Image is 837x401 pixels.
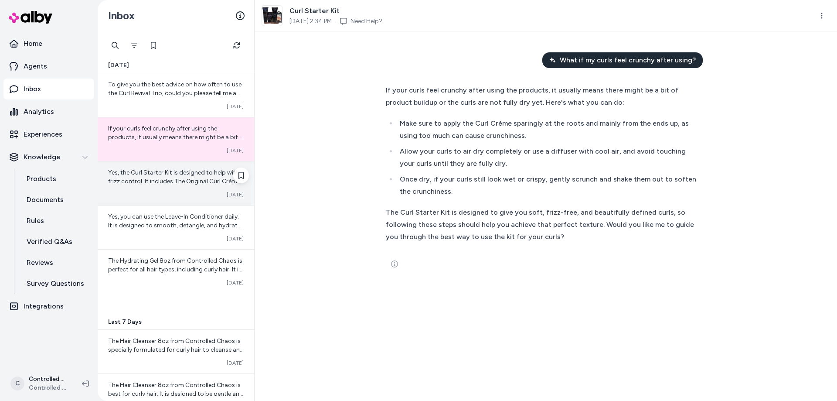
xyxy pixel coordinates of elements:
[126,37,143,54] button: Filter
[3,101,94,122] a: Analytics
[18,168,94,189] a: Products
[18,189,94,210] a: Documents
[98,161,254,205] a: Yes, the Curl Starter Kit is designed to help with frizz control. It includes The Original Curl C...
[350,17,382,26] a: Need Help?
[3,147,94,168] button: Knowledge
[3,124,94,145] a: Experiences
[27,278,84,289] p: Survey Questions
[98,205,254,249] a: Yes, you can use the Leave-In Conditioner daily. It is designed to smooth, detangle, and hydrate ...
[397,145,697,170] li: Allow your curls to air dry completely or use a diffuser with cool air, and avoid touching your c...
[24,152,60,162] p: Knowledge
[98,73,254,117] a: To give you the best advice on how often to use the Curl Revival Trio, could you please tell me a...
[29,375,68,384] p: Controlled Chaos Shopify
[29,384,68,392] span: Controlled Chaos
[289,6,382,16] span: Curl Starter Kit
[108,169,243,255] span: Yes, the Curl Starter Kit is designed to help with frizz control. It includes The Original Curl C...
[335,17,337,26] span: ·
[18,210,94,231] a: Rules
[24,84,41,94] p: Inbox
[397,117,697,142] li: Make sure to apply the Curl Crème sparingly at the roots and mainly from the ends up, as using to...
[3,56,94,77] a: Agents
[386,255,403,273] button: See more
[18,231,94,252] a: Verified Q&As
[24,61,47,72] p: Agents
[227,235,244,242] span: [DATE]
[227,360,244,367] span: [DATE]
[3,79,94,99] a: Inbox
[24,38,42,49] p: Home
[24,129,62,140] p: Experiences
[5,370,75,398] button: CControlled Chaos ShopifyControlled Chaos
[3,33,94,54] a: Home
[27,236,72,247] p: Verified Q&As
[227,191,244,198] span: [DATE]
[3,296,94,317] a: Integrations
[108,9,135,22] h2: Inbox
[24,106,54,117] p: Analytics
[560,55,696,65] span: What if my curls feel crunchy after using?
[18,273,94,294] a: Survey Questions
[262,6,282,26] img: Curl_Starter_Kit_2ffda6cf-17bb-4d82-977b-00b528f35425.jpg
[227,103,244,110] span: [DATE]
[386,206,697,243] div: The Curl Starter Kit is designed to give you soft, frizz-free, and beautifully defined curls, so ...
[27,257,53,268] p: Reviews
[289,17,332,26] span: [DATE] 2:34 PM
[98,117,254,161] a: If your curls feel crunchy after using the products, it usually means there might be a bit of pro...
[228,37,245,54] button: Refresh
[98,249,254,293] a: The Hydrating Gel 8oz from Controlled Chaos is perfect for all hair types, including curly hair. ...
[227,147,244,154] span: [DATE]
[27,216,44,226] p: Rules
[9,11,52,24] img: alby Logo
[108,257,243,334] span: The Hydrating Gel 8oz from Controlled Chaos is perfect for all hair types, including curly hair. ...
[24,301,64,312] p: Integrations
[108,318,142,326] span: Last 7 Days
[227,279,244,286] span: [DATE]
[108,213,244,290] span: Yes, you can use the Leave-In Conditioner daily. It is designed to smooth, detangle, and hydrate ...
[27,174,56,184] p: Products
[27,195,64,205] p: Documents
[10,377,24,391] span: C
[98,330,254,374] a: The Hair Cleanser 8oz from Controlled Chaos is specially formulated for curly hair to cleanse and...
[108,125,244,272] span: If your curls feel crunchy after using the products, it usually means there might be a bit of pro...
[397,173,697,198] li: Once dry, if your curls still look wet or crispy, gently scrunch and shake them out to soften the...
[18,252,94,273] a: Reviews
[108,81,243,141] span: To give you the best advice on how often to use the Curl Revival Trio, could you please tell me a...
[108,61,129,70] span: [DATE]
[386,84,697,109] div: If your curls feel crunchy after using the products, it usually means there might be a bit of pro...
